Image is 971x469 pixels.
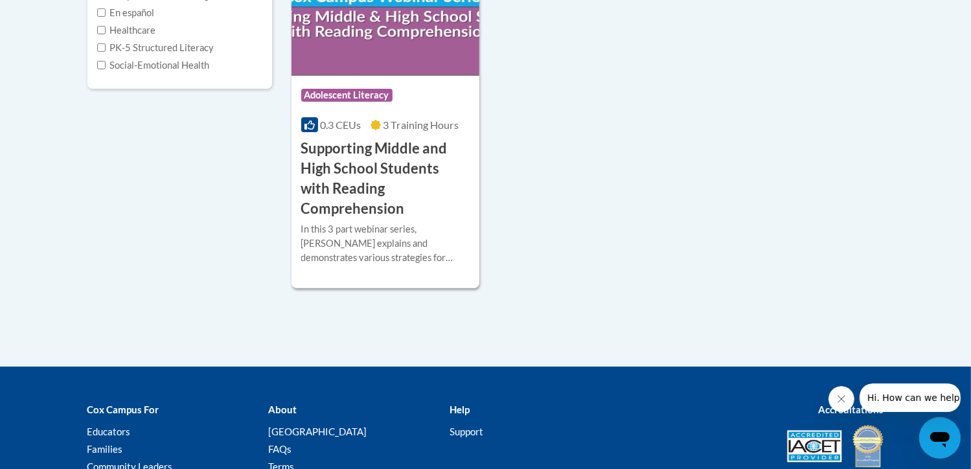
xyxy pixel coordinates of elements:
span: 0.3 CEUs [320,119,361,131]
span: Hi. How can we help? [8,9,105,19]
label: PK-5 Structured Literacy [97,41,214,55]
input: Checkbox for Options [97,61,106,69]
span: Adolescent Literacy [301,89,393,102]
input: Checkbox for Options [97,43,106,52]
b: Help [450,404,470,415]
img: IDA® Accredited [852,424,884,469]
input: Checkbox for Options [97,8,106,17]
input: Checkbox for Options [97,26,106,34]
span: 3 Training Hours [383,119,459,131]
b: About [268,404,297,415]
b: Accreditations [819,404,884,415]
label: Social-Emotional Health [97,58,210,73]
img: Accredited IACET® Provider [787,430,842,463]
label: En español [97,6,155,20]
iframe: Message from company [860,383,961,412]
div: In this 3 part webinar series, [PERSON_NAME] explains and demonstrates various strategies for tea... [301,222,470,265]
iframe: Close message [828,386,854,412]
a: [GEOGRAPHIC_DATA] [268,426,367,437]
a: FAQs [268,443,291,455]
h3: Supporting Middle and High School Students with Reading Comprehension [301,139,470,218]
iframe: Button to launch messaging window [919,417,961,459]
a: Support [450,426,483,437]
a: Families [87,443,123,455]
label: Healthcare [97,23,156,38]
b: Cox Campus For [87,404,159,415]
a: Educators [87,426,131,437]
